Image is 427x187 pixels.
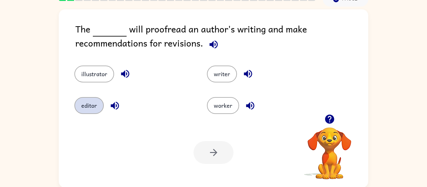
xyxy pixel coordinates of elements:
[207,66,237,82] button: writer
[74,97,104,114] button: editor
[75,22,368,53] div: The will proofread an author's writing and make recommendations for revisions.
[298,118,361,180] video: Your browser must support playing .mp4 files to use Literably. Please try using another browser.
[207,97,239,114] button: worker
[74,66,114,82] button: illustrator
